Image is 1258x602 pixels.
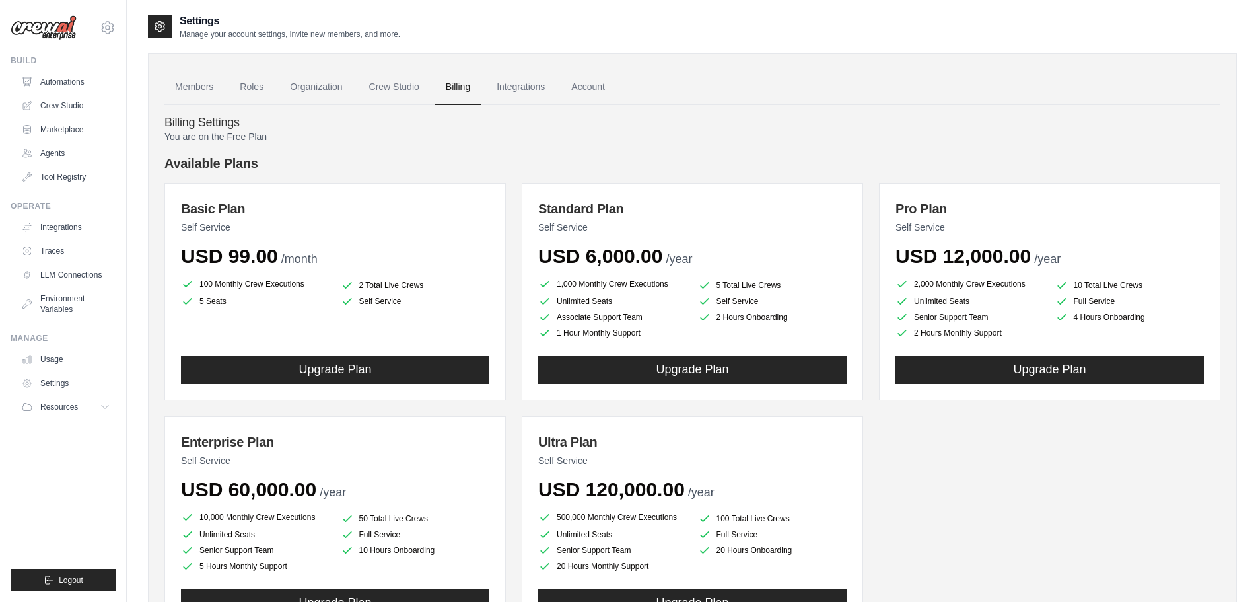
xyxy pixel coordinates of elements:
li: Unlimited Seats [181,528,330,541]
span: USD 60,000.00 [181,478,316,500]
a: Members [164,69,224,105]
div: Operate [11,201,116,211]
button: Upgrade Plan [181,356,489,384]
li: Unlimited Seats [895,295,1045,308]
li: Unlimited Seats [538,295,687,308]
a: Roles [229,69,274,105]
li: 100 Total Live Crews [698,512,847,525]
li: Full Service [341,528,490,541]
li: 10 Hours Onboarding [341,544,490,557]
p: You are on the Free Plan [164,130,1220,143]
li: 10 Total Live Crews [1055,279,1205,292]
li: 500,000 Monthly Crew Executions [538,509,687,525]
li: 5 Hours Monthly Support [181,560,330,573]
a: LLM Connections [16,264,116,285]
a: Crew Studio [359,69,430,105]
h3: Pro Plan [895,200,1204,218]
a: Agents [16,143,116,164]
h3: Ultra Plan [538,433,847,451]
span: USD 6,000.00 [538,245,662,267]
button: Resources [16,396,116,418]
li: Self Service [341,295,490,308]
h3: Enterprise Plan [181,433,489,451]
li: Senior Support Team [895,311,1045,324]
h4: Available Plans [164,154,1220,172]
button: Upgrade Plan [538,356,847,384]
li: 10,000 Monthly Crew Executions [181,509,330,525]
span: /year [320,486,346,499]
li: 50 Total Live Crews [341,512,490,525]
h3: Standard Plan [538,200,847,218]
a: Integrations [16,217,116,238]
a: Environment Variables [16,288,116,320]
li: Full Service [1055,295,1205,308]
span: USD 99.00 [181,245,278,267]
a: Marketplace [16,119,116,140]
a: Billing [435,69,481,105]
a: Organization [279,69,353,105]
img: Logo [11,15,77,40]
li: 2 Hours Monthly Support [895,326,1045,340]
span: /year [688,486,715,499]
li: 5 Total Live Crews [698,279,847,292]
span: USD 12,000.00 [895,245,1031,267]
a: Usage [16,349,116,370]
a: Crew Studio [16,95,116,116]
a: Automations [16,71,116,93]
li: 2,000 Monthly Crew Executions [895,276,1045,292]
h3: Basic Plan [181,200,489,218]
button: Upgrade Plan [895,356,1204,384]
button: Logout [11,569,116,591]
div: Build [11,56,116,66]
a: Integrations [486,69,555,105]
li: 5 Seats [181,295,330,308]
span: /month [281,252,318,266]
span: /year [666,252,692,266]
p: Self Service [895,221,1204,234]
li: 20 Hours Monthly Support [538,560,687,573]
a: Settings [16,373,116,394]
li: Senior Support Team [181,544,330,557]
p: Manage your account settings, invite new members, and more. [180,29,400,40]
span: Logout [59,575,83,585]
li: 1 Hour Monthly Support [538,326,687,340]
li: Self Service [698,295,847,308]
li: Associate Support Team [538,311,687,324]
span: USD 120,000.00 [538,478,685,500]
li: Full Service [698,528,847,541]
li: 20 Hours Onboarding [698,544,847,557]
span: Resources [40,402,78,412]
p: Self Service [181,221,489,234]
div: Manage [11,333,116,344]
h2: Settings [180,13,400,29]
li: 4 Hours Onboarding [1055,311,1205,324]
span: /year [1034,252,1061,266]
a: Account [561,69,615,105]
a: Traces [16,241,116,262]
h4: Billing Settings [164,116,1220,130]
p: Self Service [181,454,489,467]
a: Tool Registry [16,167,116,188]
li: 1,000 Monthly Crew Executions [538,276,687,292]
li: 2 Total Live Crews [341,279,490,292]
p: Self Service [538,221,847,234]
li: Unlimited Seats [538,528,687,541]
p: Self Service [538,454,847,467]
li: 100 Monthly Crew Executions [181,276,330,292]
li: 2 Hours Onboarding [698,311,847,324]
li: Senior Support Team [538,544,687,557]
